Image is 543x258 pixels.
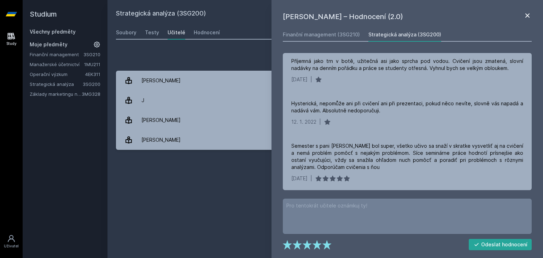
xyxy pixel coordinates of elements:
a: Testy [145,25,159,40]
div: Učitelé [168,29,185,36]
h2: Strategická analýza (3SG200) [116,8,453,20]
a: 3MG328 [82,91,100,97]
a: 1MU211 [84,61,100,67]
a: J 1 hodnocení 4.0 [116,90,535,110]
div: Study [6,41,17,46]
a: Finanční management [30,51,83,58]
div: Hysterická, nepomůže ani při cvičení ani při prezentaci, pokud něco nevíte, slovně vás napadá a n... [291,100,523,114]
div: Testy [145,29,159,36]
div: [PERSON_NAME] [141,133,181,147]
div: [PERSON_NAME] [141,74,181,88]
a: [PERSON_NAME] 2 hodnocení 5.0 [116,71,535,90]
a: Study [1,28,21,50]
a: [PERSON_NAME] 4 hodnocení 2.0 [116,130,535,150]
a: Hodnocení [194,25,220,40]
div: [PERSON_NAME] [141,113,181,127]
div: Příjemná jako trn v botě, užitečná asi jako sprcha pod vodou. Cvičení jsou zmatená, slovní nadávk... [291,58,523,72]
div: Uživatel [4,244,19,249]
a: Operační výzkum [30,71,85,78]
div: 12. 1. 2022 [291,118,316,125]
div: J [141,93,144,107]
a: Učitelé [168,25,185,40]
a: Strategická analýza [30,81,83,88]
a: 3SG200 [83,81,100,87]
div: Hodnocení [194,29,220,36]
a: Soubory [116,25,136,40]
a: Uživatel [1,231,21,252]
div: | [310,76,312,83]
a: [PERSON_NAME] 3 hodnocení 4.3 [116,110,535,130]
a: Základy marketingu na internetu [30,90,82,98]
div: Soubory [116,29,136,36]
a: 3SG210 [83,52,100,57]
a: Manažerské účetnictví [30,61,84,68]
a: 4EK311 [85,71,100,77]
div: Semester s pani [PERSON_NAME] bol super, všetko učivo sa snaží v skratke vysvetliť aj na cvičení ... [291,142,523,171]
span: Moje předměty [30,41,68,48]
div: | [319,118,321,125]
a: Všechny předměty [30,29,76,35]
div: [DATE] [291,76,308,83]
